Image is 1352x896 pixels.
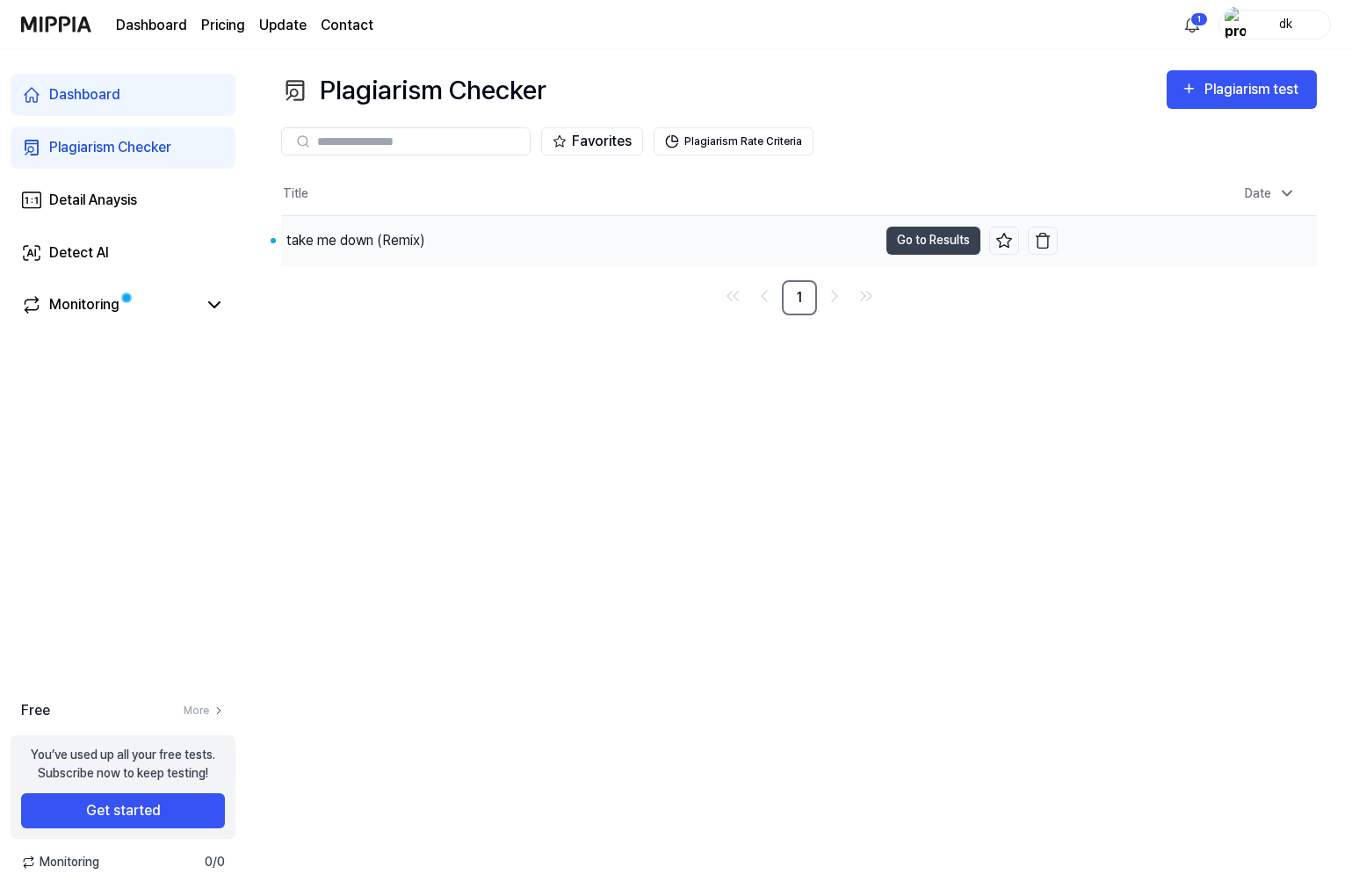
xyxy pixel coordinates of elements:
a: Monitoring [21,294,197,315]
button: 알림1 [1178,11,1206,39]
span: Monitoring [21,853,99,871]
button: Favorites [541,127,643,155]
div: Plagiarism Checker [49,137,171,158]
a: More [184,703,225,719]
img: 알림 [1182,14,1203,35]
a: Dashboard [116,15,187,36]
div: dk [1251,14,1319,33]
span: 0 / 0 [205,853,225,871]
a: Plagiarism Checker [11,126,235,169]
div: 1 [1190,12,1208,26]
a: Go to next page [821,282,849,310]
a: Go to previous page [750,282,778,310]
div: Plagiarism test [1204,78,1303,101]
div: You’ve used up all your free tests. Subscribe now to keep testing! [31,746,215,783]
div: Date [1238,179,1303,208]
button: profiledk [1218,10,1331,40]
div: Monitoring [49,294,119,315]
div: Detect AI [49,242,109,264]
a: Detail Anaysis [11,179,235,221]
button: Get started [21,793,225,828]
a: Update [259,15,307,36]
th: Title [281,173,1058,215]
a: 1 [782,280,817,315]
a: Pricing [201,15,245,36]
nav: pagination [281,280,1317,315]
div: Plagiarism Checker [281,70,546,110]
a: Contact [321,15,373,36]
button: Plagiarism Rate Criteria [654,127,813,155]
button: Go to Results [886,227,980,255]
span: Free [21,700,50,721]
button: Plagiarism test [1167,70,1317,109]
div: take me down (Remix) [286,230,425,251]
a: Go to first page [719,282,747,310]
div: Dashboard [49,84,120,105]
td: [DATE] 3:52 AM [1058,215,1317,265]
img: profile [1225,7,1246,42]
a: Go to last page [852,282,880,310]
div: Detail Anaysis [49,190,137,211]
a: Detect AI [11,232,235,274]
a: Dashboard [11,74,235,116]
img: delete [1034,232,1052,249]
